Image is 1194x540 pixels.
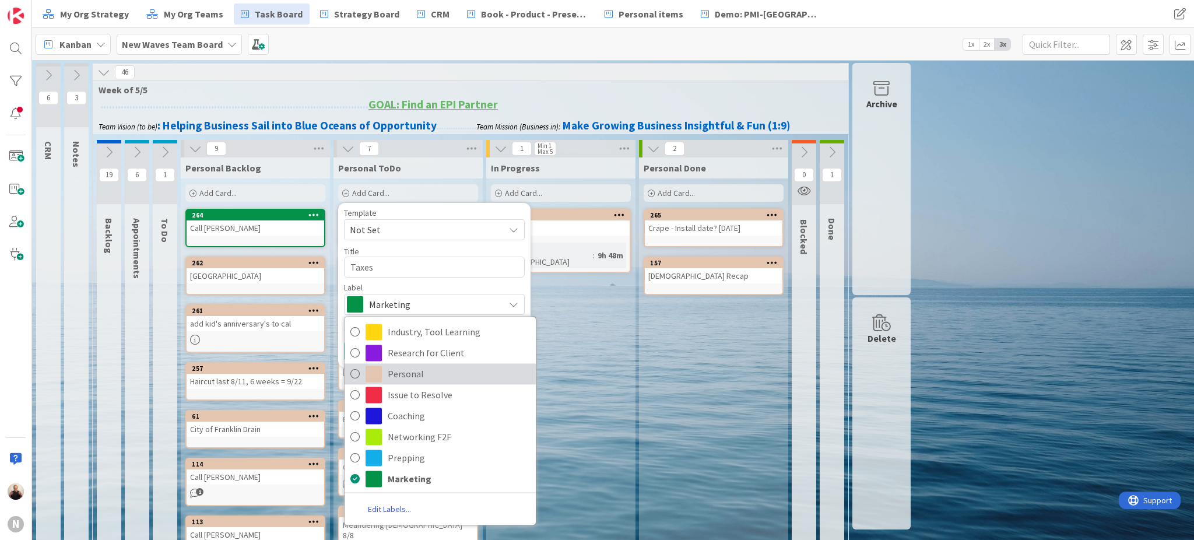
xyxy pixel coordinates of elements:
div: 262 [187,258,324,268]
span: 1 [196,488,203,496]
div: Call [PERSON_NAME] [187,220,324,236]
strong: Make Growing Business Insightful & Fun (1:9) [563,118,791,132]
div: 9h 48m [595,249,626,262]
u: GOAL: Find an EPI Partner [368,97,498,111]
div: 257 [192,364,324,373]
b: New Waves Team Board [122,38,223,50]
div: 108Cardio [339,449,477,475]
a: Task Board [234,3,310,24]
a: Issue to Resolve [345,384,536,405]
div: 262[GEOGRAPHIC_DATA] [187,258,324,283]
span: 6 [127,168,147,182]
span: Add Card... [199,188,237,198]
span: Blocked [798,219,810,254]
a: 157[DEMOGRAPHIC_DATA] Recap [644,257,784,295]
div: 108 [339,449,477,460]
div: [PERSON_NAME] Admin [339,364,477,379]
div: 114 [187,459,324,469]
div: 254 [339,507,477,517]
strong: Helping Business Sail into Blue Oceans of Opportunity [163,118,437,132]
span: 1x [963,38,979,50]
span: 1 [822,168,842,182]
a: Prepping [345,447,536,468]
a: 264Call [PERSON_NAME] [185,209,325,247]
div: 61 [187,411,324,422]
span: Issue to Resolve [388,386,530,404]
a: Coaching [345,405,536,426]
img: Visit kanbanzone.com [8,8,24,24]
span: Book - Product - Presentation [481,7,587,21]
em: Team Vision (to be) [99,122,157,132]
span: To Do [159,218,171,243]
span: My Org Teams [164,7,223,21]
a: 181StocksTime in [GEOGRAPHIC_DATA]:9h 48m [491,209,631,273]
div: [GEOGRAPHIC_DATA] [187,268,324,283]
div: Stocks [492,220,630,236]
strong: : [157,118,160,132]
span: 9 [206,142,226,156]
a: Edit Labels... [345,499,434,520]
div: add kid's anniversary's to cal [187,316,324,331]
div: 181Stocks [492,210,630,236]
span: Notes [71,141,82,167]
a: Book - Product - Presentation [460,3,594,24]
div: Cardio [339,460,477,475]
div: 61City of Franklin Drain [187,411,324,437]
div: 265Crape - Install date? [DATE] [645,210,782,236]
span: 3 [66,91,86,105]
span: Not Set [350,222,496,237]
textarea: Taxes [344,257,525,278]
label: Title [344,246,359,257]
div: 260[PERSON_NAME] Admin [339,353,477,379]
div: Crape - Install date? [DATE] [645,220,782,236]
div: N [8,516,24,532]
span: CRM [43,141,54,160]
span: Add Card... [352,188,389,198]
span: Week of 5/5 [99,84,834,96]
div: 261 [192,307,324,315]
input: Quick Filter... [1023,34,1110,55]
span: Demo: PMI-[GEOGRAPHIC_DATA] [715,7,821,21]
div: 114Call [PERSON_NAME] [187,459,324,485]
div: 182 [339,401,477,412]
span: 0 [794,168,814,182]
span: Personal items [619,7,683,21]
div: 261 [187,306,324,316]
span: Add Card... [658,188,695,198]
div: 113 [192,518,324,526]
span: Prepping [388,449,530,467]
a: 61City of Franklin Drain [185,410,325,448]
span: 19 [99,168,119,182]
div: 61 [192,412,324,420]
a: 265Crape - Install date? [DATE] [644,209,784,247]
a: Personal items [598,3,690,24]
div: 262 [192,259,324,267]
div: 181 [497,211,630,219]
div: Max 5 [538,149,553,155]
img: MB [8,483,24,500]
a: 108Cardio [338,448,478,496]
span: Template [344,209,377,217]
a: 261add kid's anniversary's to cal [185,304,325,353]
a: Demo: PMI-[GEOGRAPHIC_DATA] [694,3,828,24]
div: Archive [866,97,897,111]
span: 6 [38,91,58,105]
a: My Org Strategy [36,3,136,24]
div: 182Budget [339,401,477,427]
span: Appointments [131,218,143,279]
a: 257Haircut last 8/11, 6 weeks = 9/22 [185,362,325,401]
span: Personal ToDo [338,162,401,174]
a: Research for Client [345,342,536,363]
span: CRM [431,7,449,21]
a: 262[GEOGRAPHIC_DATA] [185,257,325,295]
div: 114 [192,460,324,468]
span: Backlog [103,218,115,254]
div: Delete [868,331,896,345]
span: : [593,249,595,262]
div: Call [PERSON_NAME] [187,469,324,485]
span: Label [344,283,363,292]
span: 46 [115,65,135,79]
div: 257Haircut last 8/11, 6 weeks = 9/22 [187,363,324,389]
a: Strategy Board [313,3,406,24]
span: Task Board [255,7,303,21]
